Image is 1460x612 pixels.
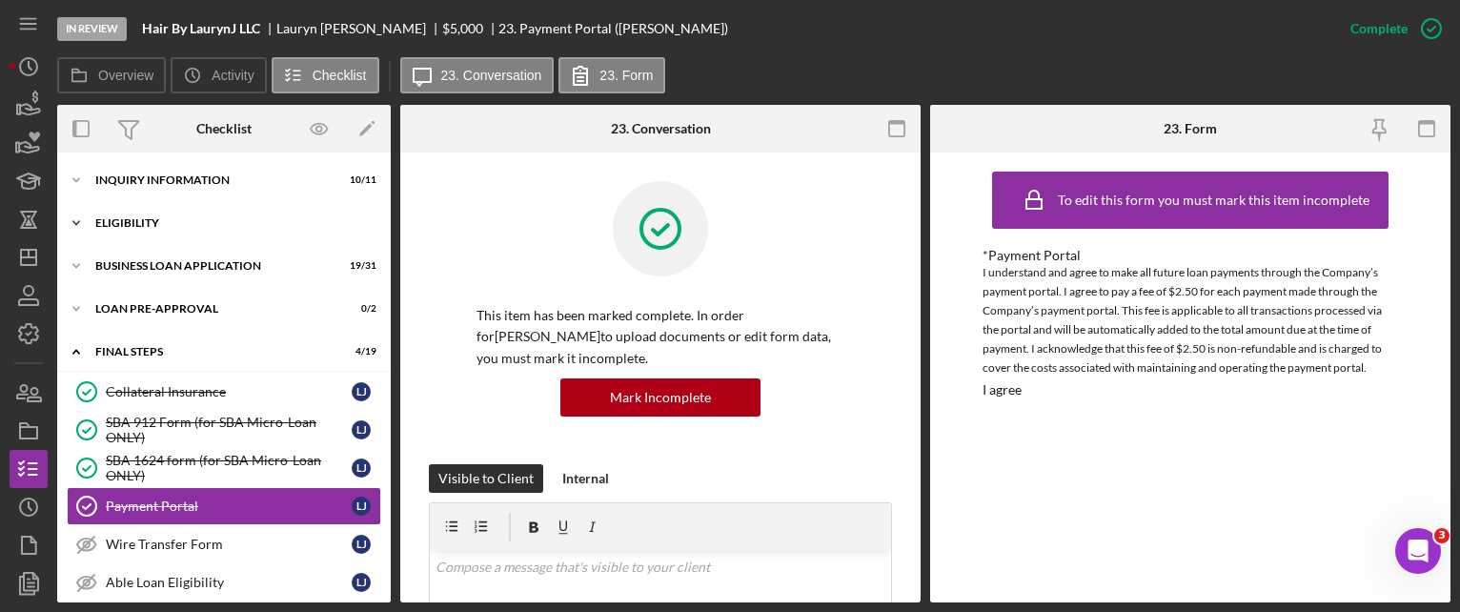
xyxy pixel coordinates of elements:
div: Mark Incomplete [610,378,711,417]
div: *Payment Portal [983,248,1399,263]
div: Wire Transfer Form [106,537,352,552]
button: Complete [1331,10,1450,48]
div: LOAN PRE-APPROVAL [95,303,329,315]
div: I understand and agree to make all future loan payments through the Company’s payment portal. I a... [983,263,1399,377]
div: Visible to Client [438,464,534,493]
button: Internal [553,464,618,493]
button: 23. Conversation [400,57,555,93]
a: SBA 912 Form (for SBA Micro-Loan ONLY)LJ [67,411,381,449]
div: SBA 1624 form (for SBA Micro-Loan ONLY) [106,453,352,483]
div: L J [352,420,371,439]
div: Payment Portal [106,499,352,514]
div: Internal [562,464,609,493]
div: L J [352,382,371,401]
div: Checklist [196,121,252,136]
div: L J [352,535,371,554]
button: Visible to Client [429,464,543,493]
div: Complete [1350,10,1408,48]
div: 23. Payment Portal ([PERSON_NAME]) [498,21,728,36]
button: Checklist [272,57,379,93]
div: L J [352,497,371,516]
div: SBA 912 Form (for SBA Micro-Loan ONLY) [106,415,352,445]
div: L J [352,459,371,478]
a: Collateral InsuranceLJ [67,373,381,411]
div: ELIGIBILITY [95,217,367,229]
div: 0 / 2 [342,303,376,315]
label: Activity [212,68,253,83]
div: I agree [983,382,1022,398]
label: 23. Conversation [441,68,542,83]
a: Payment PortalLJ [67,487,381,525]
button: Activity [171,57,266,93]
div: FINAL STEPS [95,346,329,357]
label: Overview [98,68,153,83]
div: Able Loan Eligibility [106,575,352,590]
a: Wire Transfer FormLJ [67,525,381,563]
div: Collateral Insurance [106,384,352,399]
b: Hair By LaurynJ LLC [142,21,260,36]
div: 19 / 31 [342,260,376,272]
label: Checklist [313,68,367,83]
div: L J [352,573,371,592]
p: This item has been marked complete. In order for [PERSON_NAME] to upload documents or edit form d... [477,305,844,369]
div: 4 / 19 [342,346,376,357]
div: 23. Conversation [611,121,711,136]
span: 3 [1434,528,1450,543]
div: In Review [57,17,127,41]
button: 23. Form [558,57,665,93]
span: $5,000 [442,20,483,36]
label: 23. Form [599,68,653,83]
a: SBA 1624 form (for SBA Micro-Loan ONLY)LJ [67,449,381,487]
iframe: Intercom live chat [1395,528,1441,574]
div: 10 / 11 [342,174,376,186]
div: 23. Form [1164,121,1217,136]
div: BUSINESS LOAN APPLICATION [95,260,329,272]
div: INQUIRY INFORMATION [95,174,329,186]
button: Mark Incomplete [560,378,760,417]
a: Able Loan EligibilityLJ [67,563,381,602]
button: Overview [57,57,166,93]
div: To edit this form you must mark this item incomplete [1058,193,1369,208]
div: Lauryn [PERSON_NAME] [276,21,442,36]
